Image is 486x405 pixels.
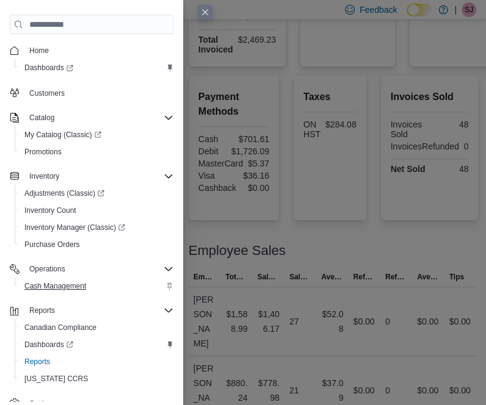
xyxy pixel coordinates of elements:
[29,88,65,98] span: Customers
[24,340,73,349] span: Dashboards
[20,145,67,159] a: Promotions
[24,43,54,58] a: Home
[29,46,49,56] span: Home
[24,110,59,125] button: Catalog
[5,109,178,126] button: Catalog
[24,323,96,332] span: Canadian Compliance
[15,370,178,387] button: [US_STATE] CCRS
[20,371,173,386] span: Washington CCRS
[20,354,55,369] a: Reports
[5,260,178,278] button: Operations
[24,43,173,58] span: Home
[29,171,59,181] span: Inventory
[15,59,178,76] a: Dashboards
[15,319,178,336] button: Canadian Compliance
[20,186,109,201] a: Adjustments (Classic)
[5,84,178,101] button: Customers
[20,337,78,352] a: Dashboards
[15,336,178,353] a: Dashboards
[29,306,55,315] span: Reports
[20,127,106,142] a: My Catalog (Classic)
[20,203,173,218] span: Inventory Count
[20,354,173,369] span: Reports
[24,303,173,318] span: Reports
[20,237,173,252] span: Purchase Orders
[20,60,173,75] span: Dashboards
[20,145,173,159] span: Promotions
[5,168,178,185] button: Inventory
[24,110,173,125] span: Catalog
[24,188,104,198] span: Adjustments (Classic)
[24,303,60,318] button: Reports
[20,186,173,201] span: Adjustments (Classic)
[20,220,130,235] a: Inventory Manager (Classic)
[15,219,178,236] a: Inventory Manager (Classic)
[20,337,173,352] span: Dashboards
[24,357,50,367] span: Reports
[20,320,101,335] a: Canadian Compliance
[20,237,85,252] a: Purchase Orders
[15,185,178,202] a: Adjustments (Classic)
[24,147,62,157] span: Promotions
[15,353,178,370] button: Reports
[24,262,70,276] button: Operations
[20,60,78,75] a: Dashboards
[20,320,173,335] span: Canadian Compliance
[20,279,173,293] span: Cash Management
[20,279,91,293] a: Cash Management
[24,240,80,249] span: Purchase Orders
[20,220,173,235] span: Inventory Manager (Classic)
[198,5,212,20] button: Close this dialog
[24,169,173,184] span: Inventory
[24,130,101,140] span: My Catalog (Classic)
[5,41,178,59] button: Home
[24,169,64,184] button: Inventory
[15,143,178,160] button: Promotions
[24,281,86,291] span: Cash Management
[10,37,173,401] nav: Complex example
[24,223,125,232] span: Inventory Manager (Classic)
[15,236,178,253] button: Purchase Orders
[15,278,178,295] button: Cash Management
[20,371,93,386] a: [US_STATE] CCRS
[29,113,54,123] span: Catalog
[20,127,173,142] span: My Catalog (Classic)
[15,126,178,143] a: My Catalog (Classic)
[29,264,65,274] span: Operations
[15,202,178,219] button: Inventory Count
[24,63,73,73] span: Dashboards
[24,262,173,276] span: Operations
[24,85,173,100] span: Customers
[24,374,88,384] span: [US_STATE] CCRS
[24,86,70,101] a: Customers
[5,302,178,319] button: Reports
[20,203,81,218] a: Inventory Count
[24,206,76,215] span: Inventory Count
